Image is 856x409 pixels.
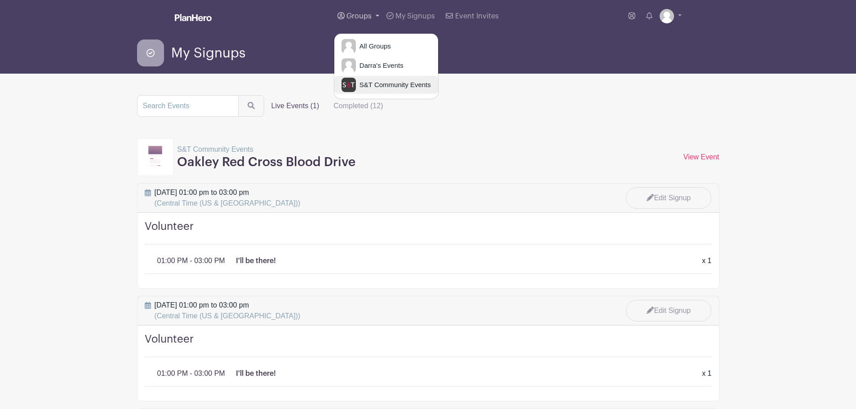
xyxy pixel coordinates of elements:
p: I'll be there! [236,255,276,266]
div: x 1 [696,255,717,266]
img: default-ce2991bfa6775e67f084385cd625a349d9dcbb7a52a09fb2fda1e96e2d18dcdb.png [660,9,674,23]
span: S&T Community Events [356,80,431,90]
span: (Central Time (US & [GEOGRAPHIC_DATA])) [155,199,301,207]
span: [DATE] 01:00 pm to 03:00 pm [155,300,301,321]
h3: Oakley Red Cross Blood Drive [177,155,355,170]
a: All Groups [334,37,438,55]
span: Groups [346,13,372,20]
span: My Signups [395,13,435,20]
span: My Signups [171,46,245,61]
img: logo_white-6c42ec7e38ccf1d336a20a19083b03d10ae64f83f12c07503d8b9e83406b4c7d.svg [175,14,212,21]
span: All Groups [356,41,391,52]
img: template11-97b0f419cbab8ea1fd52dabbe365452ac063e65c139ff1c7c21e0a8da349fa3d.svg [148,146,163,168]
label: Completed (12) [326,97,390,115]
div: Groups [334,33,439,99]
a: Edit Signup [626,187,711,209]
a: Darra's Events [334,57,438,75]
span: [DATE] 01:00 pm to 03:00 pm [155,187,301,209]
div: x 1 [696,368,717,379]
a: Edit Signup [626,300,711,321]
input: Search Events [137,95,239,117]
p: 01:00 PM - 03:00 PM [157,368,225,379]
p: I'll be there! [236,368,276,379]
span: (Central Time (US & [GEOGRAPHIC_DATA])) [155,312,301,320]
img: default-ce2991bfa6775e67f084385cd625a349d9dcbb7a52a09fb2fda1e96e2d18dcdb.png [342,58,356,73]
span: Event Invites [455,13,499,20]
a: View Event [683,153,719,161]
h4: Volunteer [145,220,712,245]
p: 01:00 PM - 03:00 PM [157,255,225,266]
h4: Volunteer [145,333,712,357]
a: S&T Community Events [334,76,438,94]
p: S&T Community Events [177,144,355,155]
span: Darra's Events [356,61,404,71]
img: default-ce2991bfa6775e67f084385cd625a349d9dcbb7a52a09fb2fda1e96e2d18dcdb.png [342,39,356,53]
img: s-and-t-logo-planhero.png [342,78,356,92]
div: filters [264,97,390,115]
label: Live Events (1) [264,97,327,115]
